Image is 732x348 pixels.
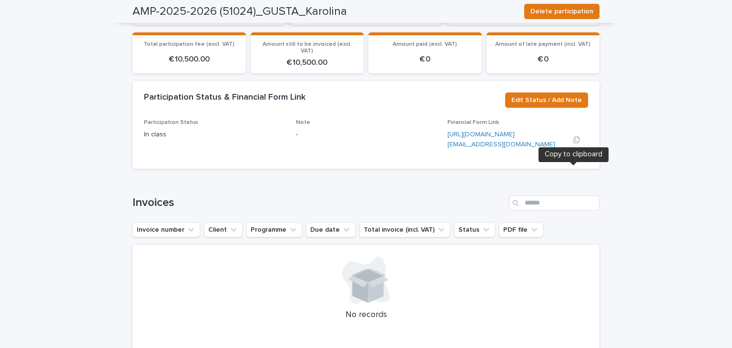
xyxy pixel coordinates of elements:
[144,92,305,103] h2: Participation Status & Financial Form Link
[143,41,234,47] span: Total participation fee (excl. VAT)
[374,55,476,64] p: € 0
[499,222,543,237] button: PDF file
[246,222,302,237] button: Programme
[144,310,588,320] p: No records
[495,41,590,47] span: Amount of late payment (incl. VAT)
[138,55,240,64] p: € 10,500.00
[296,120,310,125] span: Note
[263,41,352,54] span: Amount still to be invoiced (excl. VAT)
[492,55,594,64] p: € 0
[132,222,200,237] button: Invoice number
[296,130,437,140] p: -
[132,196,505,210] h1: Invoices
[393,41,457,47] span: Amount paid (excl. VAT)
[530,7,593,16] span: Delete participation
[204,222,243,237] button: Client
[144,120,198,125] span: Participation Status
[524,4,600,19] button: Delete participation
[447,120,499,125] span: Financial Form Link
[132,5,347,19] h2: AMP-2025-2026 (51024)_GUSTA_Karolina
[359,222,450,237] button: Total invoice (incl. VAT)
[306,222,356,237] button: Due date
[454,222,495,237] button: Status
[505,92,588,108] button: Edit Status / Add Note
[511,95,582,105] span: Edit Status / Add Note
[256,58,358,67] p: € 10,500.00
[447,131,555,148] a: [URL][DOMAIN_NAME][EMAIL_ADDRESS][DOMAIN_NAME]
[509,195,600,211] input: Search
[144,130,285,140] p: In class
